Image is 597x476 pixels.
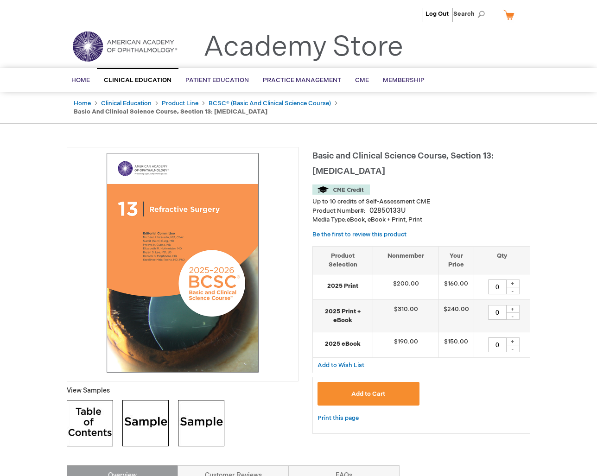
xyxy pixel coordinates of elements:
[373,247,439,274] th: Nonmember
[474,247,530,274] th: Qty
[162,100,198,107] a: Product Line
[383,76,425,84] span: Membership
[438,332,474,358] td: $150.00
[488,337,507,352] input: Qty
[74,108,267,115] strong: Basic and Clinical Science Course, Section 13: [MEDICAL_DATA]
[318,382,419,406] button: Add to Cart
[122,400,169,446] img: Click to view
[312,231,406,238] a: Be the first to review this product
[373,332,439,358] td: $190.00
[72,152,293,374] img: Basic and Clinical Science Course, Section 13: Refractive Surgery
[351,390,385,398] span: Add to Cart
[506,279,520,287] div: +
[313,247,373,274] th: Product Selection
[318,282,368,291] strong: 2025 Print
[312,184,370,195] img: CME Credit
[67,400,113,446] img: Click to view
[488,305,507,320] input: Qty
[438,300,474,332] td: $240.00
[318,340,368,349] strong: 2025 eBook
[506,345,520,352] div: -
[488,279,507,294] input: Qty
[312,207,366,215] strong: Product Number
[312,151,494,176] span: Basic and Clinical Science Course, Section 13: [MEDICAL_DATA]
[453,5,489,23] span: Search
[318,362,364,369] span: Add to Wish List
[67,386,298,395] p: View Samples
[373,274,439,300] td: $200.00
[506,287,520,294] div: -
[506,337,520,345] div: +
[369,206,406,216] div: 02850133U
[355,76,369,84] span: CME
[426,10,449,18] a: Log Out
[104,76,171,84] span: Clinical Education
[312,216,347,223] strong: Media Type:
[71,76,90,84] span: Home
[74,100,91,107] a: Home
[209,100,331,107] a: BCSC® (Basic and Clinical Science Course)
[438,247,474,274] th: Your Price
[312,216,530,224] p: eBook, eBook + Print, Print
[263,76,341,84] span: Practice Management
[101,100,152,107] a: Clinical Education
[506,312,520,320] div: -
[438,274,474,300] td: $160.00
[312,197,530,206] li: Up to 10 credits of Self-Assessment CME
[185,76,249,84] span: Patient Education
[318,307,368,324] strong: 2025 Print + eBook
[506,305,520,313] div: +
[373,300,439,332] td: $310.00
[178,400,224,446] img: Click to view
[203,31,403,64] a: Academy Store
[318,361,364,369] a: Add to Wish List
[318,413,359,424] a: Print this page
